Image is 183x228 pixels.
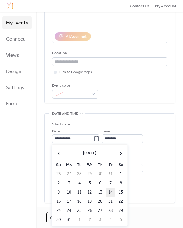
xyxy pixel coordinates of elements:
td: 10 [64,188,74,197]
a: Settings [2,81,32,94]
span: Views [6,51,19,60]
td: 3 [64,179,74,187]
td: 1 [116,170,126,178]
td: 14 [106,188,115,197]
a: Views [2,49,32,62]
th: Fr [106,161,115,169]
span: Design [6,67,21,76]
span: Connect [6,34,25,44]
th: Sa [116,161,126,169]
span: Date and time [52,110,78,117]
td: 26 [54,170,63,178]
td: 4 [106,215,115,224]
td: 18 [74,197,84,206]
td: 2 [54,179,63,187]
td: 20 [95,197,105,206]
span: Settings [6,83,24,92]
td: 28 [106,206,115,215]
a: Design [2,65,32,78]
td: 8 [116,179,126,187]
div: Event color [52,83,97,89]
td: 29 [85,170,95,178]
td: 12 [85,188,95,197]
td: 6 [95,179,105,187]
td: 9 [54,188,63,197]
span: My Events [6,18,28,28]
a: My Account [155,3,176,9]
td: 4 [74,179,84,187]
td: 30 [95,170,105,178]
td: 5 [85,179,95,187]
td: 21 [106,197,115,206]
th: We [85,161,95,169]
td: 2 [85,215,95,224]
div: Start date [52,121,70,127]
td: 31 [106,170,115,178]
td: 15 [116,188,126,197]
th: [DATE] [64,147,115,160]
td: 28 [74,170,84,178]
button: Cancel [46,212,70,223]
td: 1 [74,215,84,224]
span: Cancel [50,215,66,221]
span: ‹ [54,147,63,159]
td: 29 [116,206,126,215]
td: 25 [74,206,84,215]
td: 19 [85,197,95,206]
span: Link to Google Maps [59,69,92,75]
td: 11 [74,188,84,197]
a: Contact Us [130,3,150,9]
th: Tu [74,161,84,169]
td: 27 [64,170,74,178]
td: 7 [106,179,115,187]
th: Mo [64,161,74,169]
td: 31 [64,215,74,224]
td: 24 [64,206,74,215]
td: 23 [54,206,63,215]
a: Connect [2,32,32,45]
th: Su [54,161,63,169]
a: Form [2,97,32,110]
td: 26 [85,206,95,215]
span: Date [52,128,60,135]
img: logo [7,2,13,9]
td: 16 [54,197,63,206]
span: › [116,147,125,159]
td: 5 [116,215,126,224]
td: 17 [64,197,74,206]
a: My Events [2,16,32,29]
span: Form [6,99,17,109]
td: 30 [54,215,63,224]
td: 3 [95,215,105,224]
td: 27 [95,206,105,215]
span: Time [102,128,110,135]
td: 22 [116,197,126,206]
th: Th [95,161,105,169]
div: Location [52,50,166,56]
td: 13 [95,188,105,197]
